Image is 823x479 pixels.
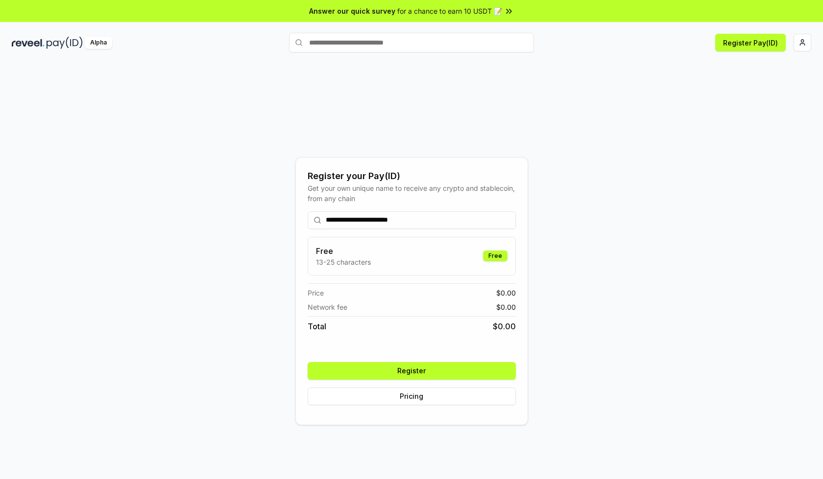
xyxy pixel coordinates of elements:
button: Register [308,362,516,380]
button: Pricing [308,388,516,405]
span: $ 0.00 [496,302,516,312]
img: pay_id [47,37,83,49]
div: Get your own unique name to receive any crypto and stablecoin, from any chain [308,183,516,204]
img: reveel_dark [12,37,45,49]
div: Alpha [85,37,112,49]
span: $ 0.00 [493,320,516,332]
span: Network fee [308,302,347,312]
span: Price [308,288,324,298]
div: Register your Pay(ID) [308,169,516,183]
span: Answer our quick survey [309,6,395,16]
span: for a chance to earn 10 USDT 📝 [397,6,502,16]
h3: Free [316,245,371,257]
span: $ 0.00 [496,288,516,298]
p: 13-25 characters [316,257,371,267]
div: Free [483,251,508,261]
button: Register Pay(ID) [715,34,786,51]
span: Total [308,320,326,332]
